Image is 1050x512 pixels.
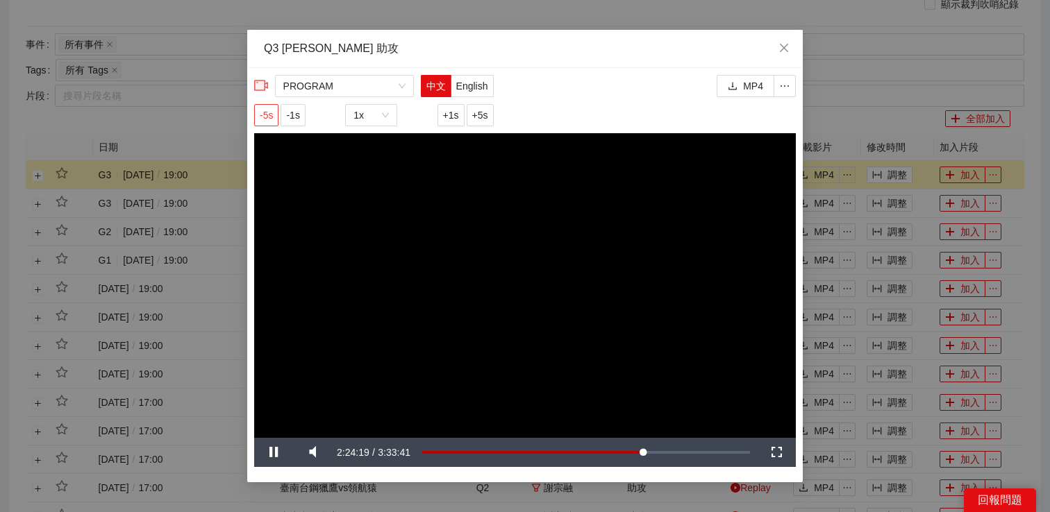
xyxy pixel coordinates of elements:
[254,438,293,467] button: Pause
[260,108,273,123] span: -5s
[467,104,494,126] button: +5s
[254,133,796,438] div: Video Player
[337,447,369,458] span: 2:24:19
[774,80,795,92] span: ellipsis
[378,447,410,458] span: 3:33:41
[765,30,803,67] button: Close
[743,78,763,94] span: MP4
[293,438,332,467] button: Mute
[426,80,446,92] span: 中文
[778,42,790,53] span: close
[437,104,465,126] button: +1s
[353,105,389,126] span: 1x
[264,41,786,56] div: Q3 [PERSON_NAME] 助攻
[422,451,750,454] div: Progress Bar
[472,108,488,123] span: +5s
[254,78,268,92] span: video-camera
[283,76,406,96] span: PROGRAM
[964,488,1036,512] div: 回報問題
[774,75,796,97] button: ellipsis
[443,108,459,123] span: +1s
[728,81,737,92] span: download
[254,104,278,126] button: -5s
[717,75,774,97] button: downloadMP4
[372,447,375,458] span: /
[757,438,796,467] button: Fullscreen
[286,108,299,123] span: -1s
[281,104,305,126] button: -1s
[456,80,488,92] span: English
